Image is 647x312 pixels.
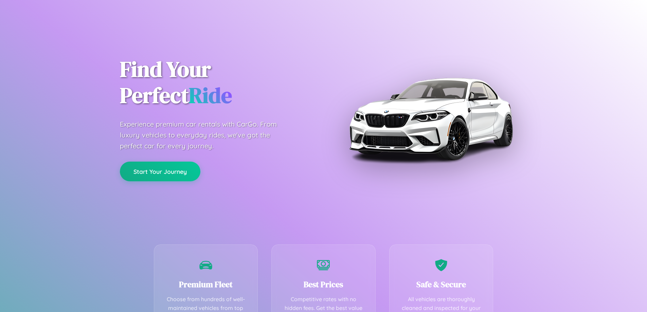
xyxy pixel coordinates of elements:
[120,119,290,151] p: Experience premium car rentals with CarGo. From luxury vehicles to everyday rides, we've got the ...
[400,279,483,290] h3: Safe & Secure
[346,34,516,204] img: Premium BMW car rental vehicle
[164,279,248,290] h3: Premium Fleet
[189,80,232,110] span: Ride
[120,56,313,109] h1: Find Your Perfect
[282,279,365,290] h3: Best Prices
[120,162,200,181] button: Start Your Journey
